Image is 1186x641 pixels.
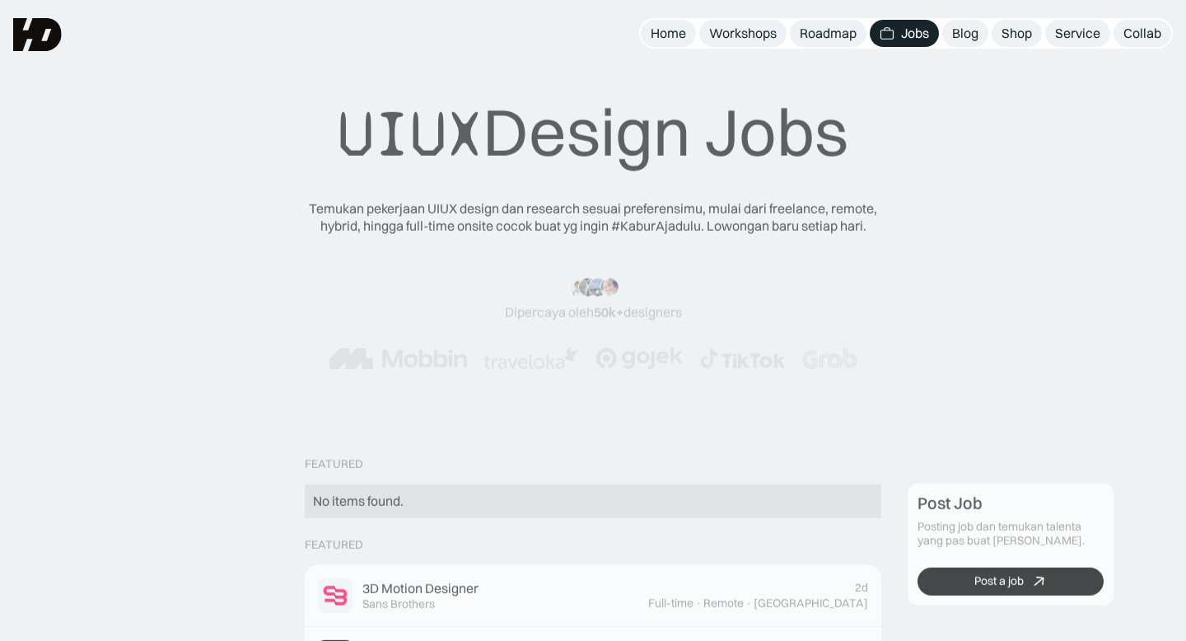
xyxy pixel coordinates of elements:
[703,597,744,611] div: Remote
[699,20,787,47] a: Workshops
[313,493,873,510] div: No items found.
[918,568,1104,596] a: Post a job
[1123,25,1161,42] div: Collab
[901,25,929,42] div: Jobs
[1055,25,1100,42] div: Service
[296,200,889,235] div: Temukan pekerjaan UIUX design dan research sesuai preferensimu, mulai dari freelance, remote, hyb...
[695,597,702,611] div: ·
[942,20,988,47] a: Blog
[305,565,881,627] a: Job Image3D Motion DesignerSans Brothers2dFull-time·Remote·[GEOGRAPHIC_DATA]
[754,597,868,611] div: [GEOGRAPHIC_DATA]
[505,303,682,320] div: Dipercaya oleh designers
[305,457,363,471] div: Featured
[800,25,857,42] div: Roadmap
[918,494,983,513] div: Post Job
[648,597,693,611] div: Full-time
[745,597,752,611] div: ·
[641,20,696,47] a: Home
[318,578,353,613] img: Job Image
[594,303,623,320] span: 50k+
[855,581,868,595] div: 2d
[1114,20,1171,47] a: Collab
[338,92,848,174] div: Design Jobs
[992,20,1042,47] a: Shop
[1002,25,1032,42] div: Shop
[651,25,686,42] div: Home
[1045,20,1110,47] a: Service
[362,580,479,597] div: 3D Motion Designer
[952,25,978,42] div: Blog
[338,95,483,174] span: UIUX
[362,597,435,611] div: Sans Brothers
[305,538,363,552] div: Featured
[870,20,939,47] a: Jobs
[709,25,777,42] div: Workshops
[974,574,1024,588] div: Post a job
[790,20,866,47] a: Roadmap
[918,520,1104,548] div: Posting job dan temukan talenta yang pas buat [PERSON_NAME].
